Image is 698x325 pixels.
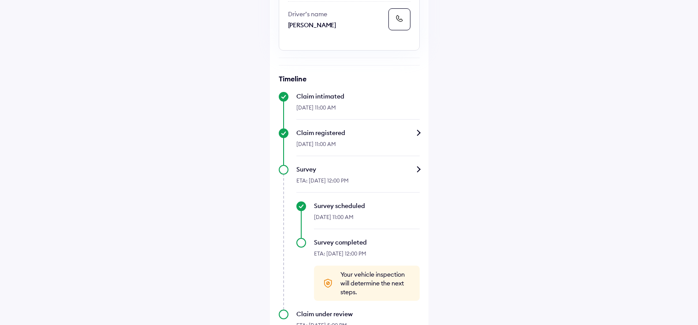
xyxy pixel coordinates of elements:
div: ETA: [DATE] 12:00 PM [314,247,420,266]
p: [PERSON_NAME] [288,21,385,29]
div: [DATE] 11:00 AM [296,101,420,120]
span: Your vehicle inspection will determine the next steps. [340,270,411,296]
div: Claim registered [296,128,420,137]
div: Claim under review [296,310,420,318]
div: Survey completed [314,238,420,247]
div: Claim intimated [296,92,420,101]
div: [DATE] 11:00 AM [314,210,420,229]
p: Driver’s name [288,10,385,18]
div: ETA: [DATE] 12:00 PM [296,174,420,193]
div: Survey [296,165,420,174]
h6: Timeline [279,74,420,83]
div: [DATE] 11:00 AM [296,137,420,156]
div: Survey scheduled [314,201,420,210]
